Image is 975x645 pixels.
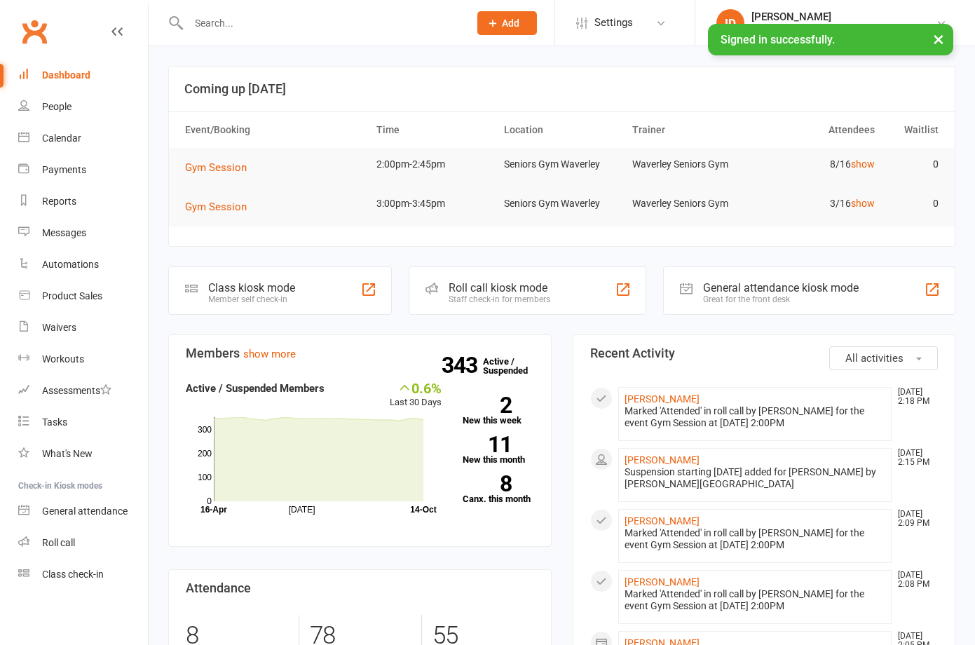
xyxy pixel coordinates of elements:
[42,448,93,459] div: What's New
[463,436,534,464] a: 11New this month
[179,112,370,148] th: Event/Booking
[18,60,148,91] a: Dashboard
[185,159,257,176] button: Gym Session
[590,346,939,360] h3: Recent Activity
[370,148,498,181] td: 2:00pm-2:45pm
[625,454,700,466] a: [PERSON_NAME]
[42,416,67,428] div: Tasks
[463,434,512,455] strong: 11
[442,355,483,376] strong: 343
[18,154,148,186] a: Payments
[185,201,247,213] span: Gym Session
[625,405,886,429] div: Marked 'Attended' in roll call by [PERSON_NAME] for the event Gym Session at [DATE] 2:00PM
[18,123,148,154] a: Calendar
[42,227,86,238] div: Messages
[185,198,257,215] button: Gym Session
[891,388,937,406] time: [DATE] 2:18 PM
[498,148,625,181] td: Seniors Gym Waverley
[498,187,625,220] td: Seniors Gym Waverley
[625,393,700,405] a: [PERSON_NAME]
[449,294,550,304] div: Staff check-in for members
[463,475,534,503] a: 8Canx. this month
[626,112,754,148] th: Trainer
[891,449,937,467] time: [DATE] 2:15 PM
[891,510,937,528] time: [DATE] 2:09 PM
[186,346,534,360] h3: Members
[626,148,754,181] td: Waverley Seniors Gym
[18,496,148,527] a: General attendance kiosk mode
[42,196,76,207] div: Reports
[751,11,936,23] div: [PERSON_NAME]
[626,187,754,220] td: Waverley Seniors Gym
[891,571,937,589] time: [DATE] 2:08 PM
[18,91,148,123] a: People
[17,14,52,49] a: Clubworx
[370,187,498,220] td: 3:00pm-3:45pm
[186,382,325,395] strong: Active / Suspended Members
[18,186,148,217] a: Reports
[851,198,875,209] a: show
[185,161,247,174] span: Gym Session
[498,112,625,148] th: Location
[625,466,886,490] div: Suspension starting [DATE] added for [PERSON_NAME] by [PERSON_NAME][GEOGRAPHIC_DATA]
[243,348,296,360] a: show more
[625,588,886,612] div: Marked 'Attended' in roll call by [PERSON_NAME] for the event Gym Session at [DATE] 2:00PM
[754,148,881,181] td: 8/16
[184,13,459,33] input: Search...
[18,280,148,312] a: Product Sales
[703,281,859,294] div: General attendance kiosk mode
[42,353,84,365] div: Workouts
[42,505,128,517] div: General attendance
[18,312,148,344] a: Waivers
[625,515,700,527] a: [PERSON_NAME]
[625,576,700,588] a: [PERSON_NAME]
[390,380,442,410] div: Last 30 Days
[926,24,951,54] button: ×
[186,581,534,595] h3: Attendance
[881,187,945,220] td: 0
[18,407,148,438] a: Tasks
[594,7,633,39] span: Settings
[42,537,75,548] div: Roll call
[18,249,148,280] a: Automations
[42,569,104,580] div: Class check-in
[463,397,534,425] a: 2New this week
[751,23,936,36] div: Uniting Seniors Gym [GEOGRAPHIC_DATA]
[208,281,295,294] div: Class kiosk mode
[18,217,148,249] a: Messages
[703,294,859,304] div: Great for the front desk
[42,259,99,270] div: Automations
[829,346,938,370] button: All activities
[184,82,939,96] h3: Coming up [DATE]
[18,375,148,407] a: Assessments
[754,187,881,220] td: 3/16
[42,322,76,333] div: Waivers
[477,11,537,35] button: Add
[881,148,945,181] td: 0
[463,395,512,416] strong: 2
[42,164,86,175] div: Payments
[483,346,545,386] a: 343Active / Suspended
[754,112,881,148] th: Attendees
[18,559,148,590] a: Class kiosk mode
[42,290,102,301] div: Product Sales
[716,9,744,37] div: ID
[851,158,875,170] a: show
[42,385,111,396] div: Assessments
[721,33,835,46] span: Signed in successfully.
[502,18,519,29] span: Add
[18,344,148,375] a: Workouts
[845,352,904,365] span: All activities
[42,101,71,112] div: People
[42,133,81,144] div: Calendar
[208,294,295,304] div: Member self check-in
[449,281,550,294] div: Roll call kiosk mode
[42,69,90,81] div: Dashboard
[18,527,148,559] a: Roll call
[390,380,442,395] div: 0.6%
[463,473,512,494] strong: 8
[881,112,945,148] th: Waitlist
[18,438,148,470] a: What's New
[370,112,498,148] th: Time
[625,527,886,551] div: Marked 'Attended' in roll call by [PERSON_NAME] for the event Gym Session at [DATE] 2:00PM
